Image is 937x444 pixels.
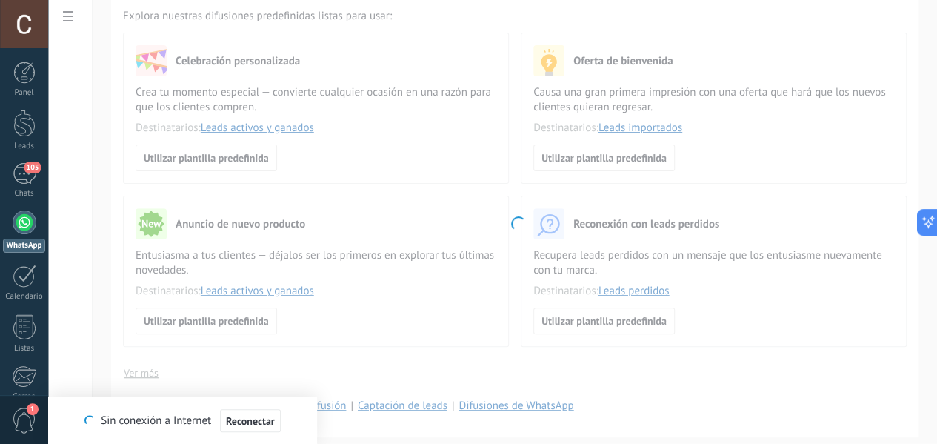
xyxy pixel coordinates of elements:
[3,292,46,302] div: Calendario
[3,189,46,199] div: Chats
[24,162,41,173] span: 105
[3,344,46,354] div: Listas
[3,239,45,253] div: WhatsApp
[3,88,46,98] div: Panel
[27,403,39,415] span: 1
[3,142,46,151] div: Leads
[84,408,280,433] div: Sin conexión a Internet
[3,392,46,402] div: Correo
[220,409,281,433] button: Reconectar
[226,416,275,426] span: Reconectar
